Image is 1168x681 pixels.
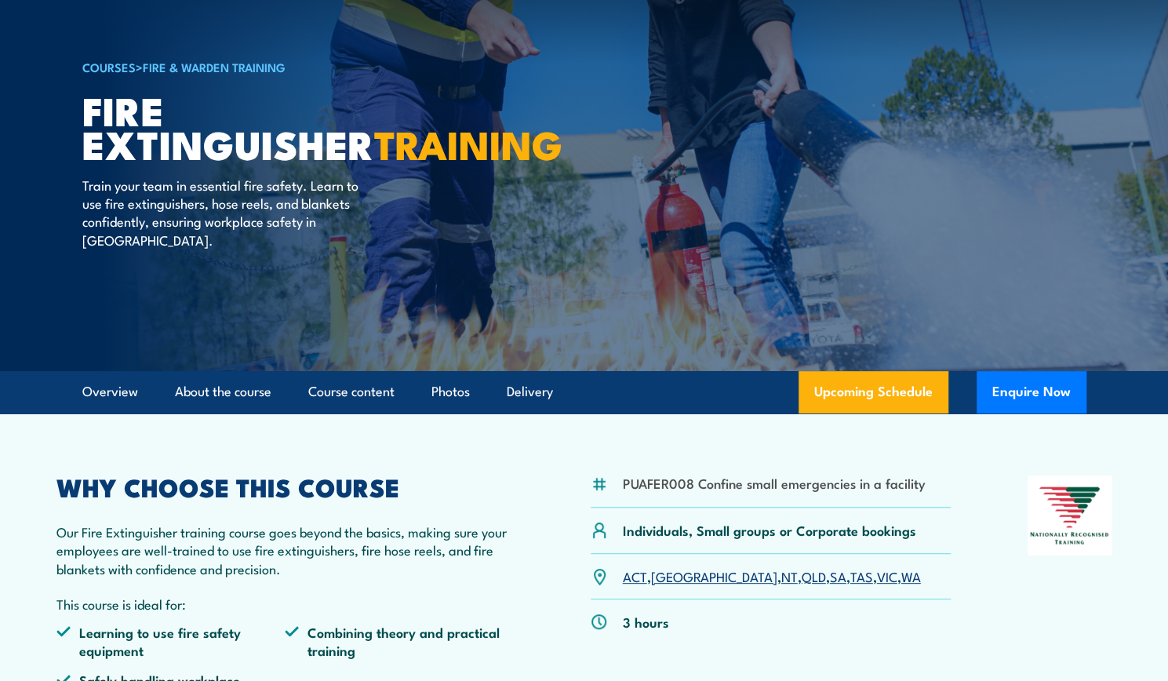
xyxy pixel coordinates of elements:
[374,113,562,173] strong: TRAINING
[850,566,873,585] a: TAS
[308,371,395,413] a: Course content
[431,371,470,413] a: Photos
[56,475,515,497] h2: WHY CHOOSE THIS COURSE
[82,176,369,249] p: Train your team in essential fire safety. Learn to use fire extinguishers, hose reels, and blanke...
[143,58,286,75] a: Fire & Warden Training
[623,567,921,585] p: , , , , , , ,
[56,523,515,577] p: Our Fire Extinguisher training course goes beyond the basics, making sure your employees are well...
[82,57,470,76] h6: >
[651,566,777,585] a: [GEOGRAPHIC_DATA]
[56,623,286,660] li: Learning to use fire safety equipment
[175,371,271,413] a: About the course
[802,566,826,585] a: QLD
[56,595,515,613] p: This course is ideal for:
[799,371,948,413] a: Upcoming Schedule
[781,566,798,585] a: NT
[623,521,916,539] p: Individuals, Small groups or Corporate bookings
[285,623,514,660] li: Combining theory and practical training
[623,613,669,631] p: 3 hours
[623,474,926,492] li: PUAFER008 Confine small emergencies in a facility
[877,566,897,585] a: VIC
[830,566,846,585] a: SA
[623,566,647,585] a: ACT
[1028,475,1112,555] img: Nationally Recognised Training logo.
[82,93,470,160] h1: Fire Extinguisher
[901,566,921,585] a: WA
[507,371,553,413] a: Delivery
[82,371,138,413] a: Overview
[82,58,136,75] a: COURSES
[977,371,1086,413] button: Enquire Now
